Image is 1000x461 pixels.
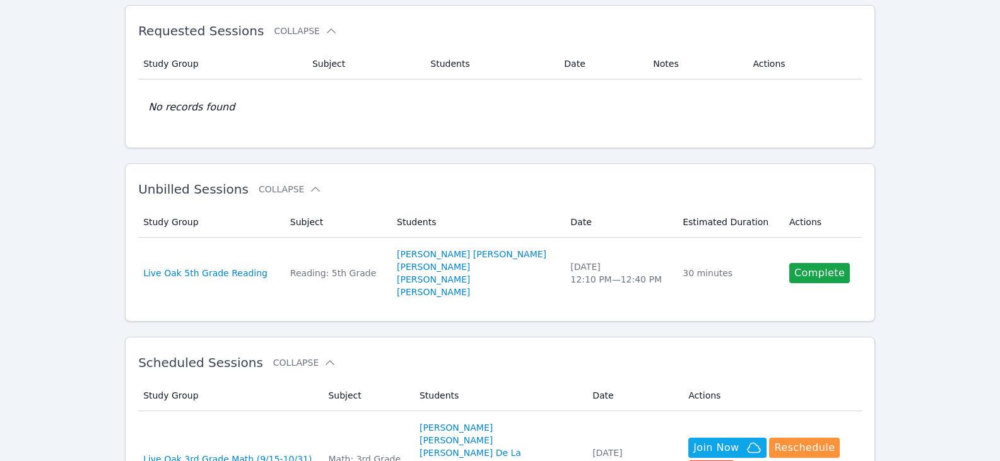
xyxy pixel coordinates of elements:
[283,207,389,238] th: Subject
[138,355,263,370] span: Scheduled Sessions
[645,49,745,79] th: Notes
[290,267,382,279] div: Reading: 5th Grade
[745,49,861,79] th: Actions
[397,260,470,273] a: [PERSON_NAME]
[420,434,493,446] a: [PERSON_NAME]
[688,438,767,458] button: Join Now
[389,207,563,238] th: Students
[789,263,850,283] a: Complete
[305,49,423,79] th: Subject
[683,267,774,279] div: 30 minutes
[138,380,321,411] th: Study Group
[273,356,336,369] button: Collapse
[274,25,337,37] button: Collapse
[397,273,470,286] a: [PERSON_NAME]
[693,440,739,455] span: Join Now
[397,286,470,298] a: [PERSON_NAME]
[563,207,675,238] th: Date
[138,238,862,308] tr: Live Oak 5th Grade ReadingReading: 5th Grade[PERSON_NAME] [PERSON_NAME][PERSON_NAME][PERSON_NAME]...
[769,438,840,458] button: Reschedule
[138,23,264,38] span: Requested Sessions
[681,380,862,411] th: Actions
[259,183,322,195] button: Collapse
[138,79,862,135] td: No records found
[556,49,645,79] th: Date
[423,49,556,79] th: Students
[138,182,249,197] span: Unbilled Sessions
[782,207,862,238] th: Actions
[420,421,493,434] a: [PERSON_NAME]
[585,380,681,411] th: Date
[412,380,585,411] th: Students
[570,260,668,286] div: [DATE] 12:10 PM — 12:40 PM
[143,267,268,279] a: Live Oak 5th Grade Reading
[675,207,782,238] th: Estimated Duration
[138,207,283,238] th: Study Group
[321,380,411,411] th: Subject
[397,248,546,260] a: [PERSON_NAME] [PERSON_NAME]
[138,49,305,79] th: Study Group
